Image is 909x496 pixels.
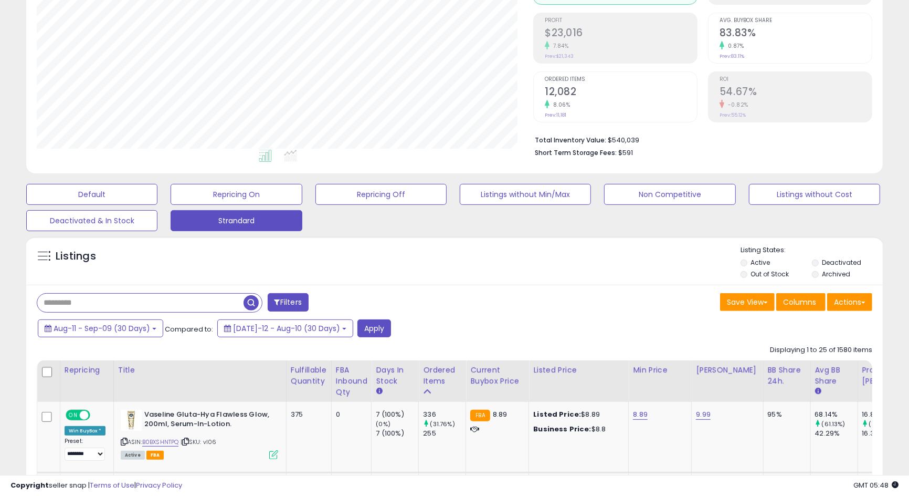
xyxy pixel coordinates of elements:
button: Listings without Min/Max [460,184,591,205]
h2: 12,082 [545,86,697,100]
div: Ordered Items [423,365,461,387]
b: Business Price: [533,424,591,434]
div: $8.89 [533,410,620,419]
small: 0.87% [724,42,744,50]
small: 8.06% [549,101,570,109]
div: Current Buybox Price [470,365,524,387]
div: Repricing [65,365,109,376]
label: Archived [822,270,850,278]
a: Privacy Policy [136,480,182,490]
span: Avg. Buybox Share [720,18,872,24]
button: Repricing Off [315,184,447,205]
b: Short Term Storage Fees: [535,148,617,157]
button: Repricing On [171,184,302,205]
span: ON [67,410,80,419]
div: 7 (100%) [376,429,418,438]
a: 8.89 [633,409,648,420]
small: (3.37%) [869,420,891,428]
button: Strandard [171,210,302,231]
div: 336 [423,410,466,419]
button: Aug-11 - Sep-09 (30 Days) [38,319,163,337]
div: [PERSON_NAME] [696,365,758,376]
div: Win BuyBox * [65,426,105,436]
h2: 54.67% [720,86,872,100]
span: | SKU: vl06 [181,438,217,446]
div: Preset: [65,438,105,461]
strong: Copyright [10,480,49,490]
span: OFF [89,410,105,419]
p: Listing States: [741,245,883,255]
button: Actions [827,293,872,311]
span: ROI [720,77,872,82]
div: Fulfillable Quantity [291,365,327,387]
small: Avg BB Share. [815,387,821,396]
div: 68.14% [815,410,858,419]
div: $8.8 [533,425,620,434]
div: 95% [768,410,802,419]
label: Out of Stock [751,270,789,278]
small: (0%) [376,420,390,428]
img: 31wROoHeH6L._SL40_.jpg [121,410,142,431]
small: -0.82% [724,101,748,109]
div: 0 [336,410,364,419]
b: Listed Price: [533,409,581,419]
div: FBA inbound Qty [336,365,367,398]
button: Apply [357,319,391,337]
small: Prev: $21,343 [545,53,574,59]
button: Listings without Cost [749,184,880,205]
button: Columns [776,293,826,311]
h2: $23,016 [545,27,697,41]
button: Deactivated & In Stock [26,210,157,231]
div: Min Price [633,365,687,376]
button: Default [26,184,157,205]
small: Prev: 83.11% [720,53,744,59]
span: Columns [783,297,816,307]
div: 42.29% [815,429,858,438]
div: Avg BB Share [815,365,853,387]
span: All listings currently available for purchase on Amazon [121,451,145,460]
button: Save View [720,293,775,311]
h5: Listings [56,249,96,264]
button: [DATE]-12 - Aug-10 (30 Days) [217,319,353,337]
button: Filters [268,293,309,312]
small: FBA [470,410,490,421]
label: Deactivated [822,258,861,267]
small: Days In Stock. [376,387,382,396]
div: Displaying 1 to 25 of 1580 items [770,345,872,355]
span: [DATE]-12 - Aug-10 (30 Days) [233,323,340,334]
div: Days In Stock [376,365,414,387]
label: Active [751,258,770,267]
div: Listed Price [533,365,624,376]
div: Title [118,365,282,376]
div: seller snap | | [10,481,182,491]
small: Prev: 11,181 [545,112,566,118]
span: $591 [618,148,633,158]
li: $540,039 [535,133,864,146]
span: Compared to: [165,324,213,334]
span: 2025-09-11 05:48 GMT [853,480,899,490]
small: (31.76%) [430,420,455,428]
div: ASIN: [121,410,278,459]
b: Vaseline Gluta-Hya Flawless Glow, 200ml, Serum-In-Lotion. [144,410,272,432]
h2: 83.83% [720,27,872,41]
span: Profit [545,18,697,24]
div: 255 [423,429,466,438]
span: Ordered Items [545,77,697,82]
span: FBA [146,451,164,460]
span: 8.89 [493,409,508,419]
button: Non Competitive [604,184,735,205]
small: Prev: 55.12% [720,112,746,118]
div: BB Share 24h. [768,365,806,387]
a: B0BXSHNTPQ [142,438,179,447]
small: (61.13%) [822,420,845,428]
div: 375 [291,410,323,419]
span: Aug-11 - Sep-09 (30 Days) [54,323,150,334]
a: Terms of Use [90,480,134,490]
div: 7 (100%) [376,410,418,419]
b: Total Inventory Value: [535,136,606,144]
a: 9.99 [696,409,711,420]
small: 7.84% [549,42,569,50]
